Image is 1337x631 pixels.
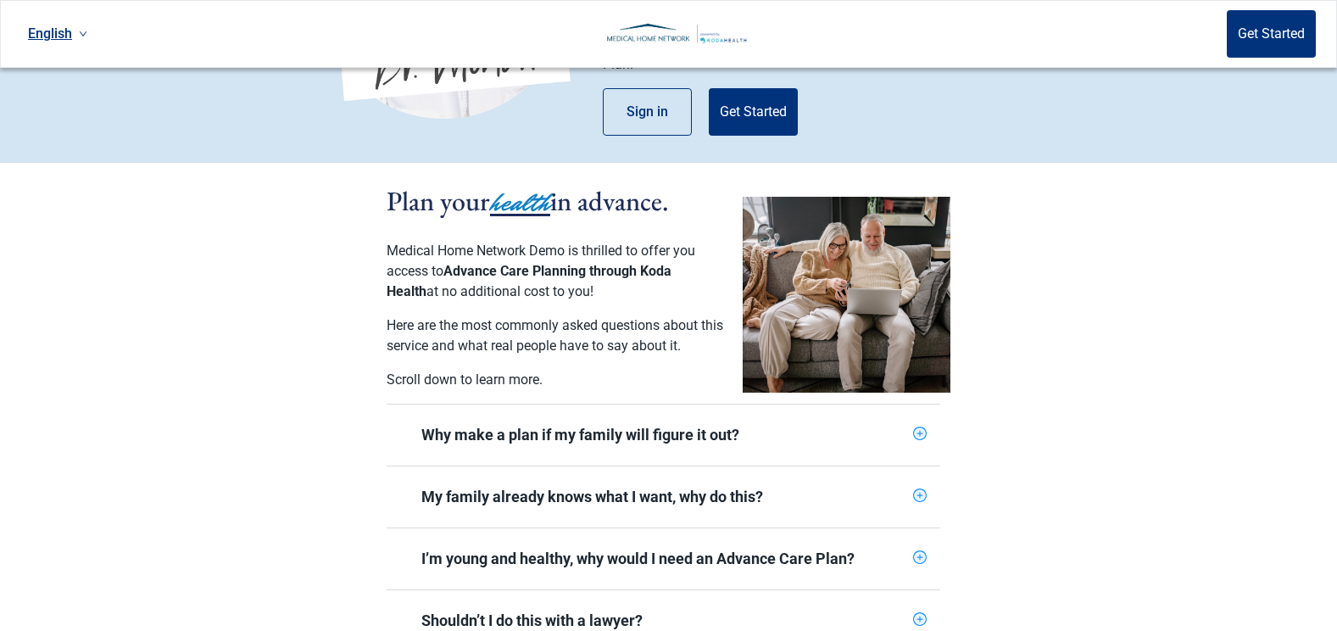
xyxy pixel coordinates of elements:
[21,20,94,47] a: Current language: English
[913,427,927,440] span: plus-circle
[421,487,906,507] div: My family already knows what I want, why do this?
[550,183,669,219] span: in advance.
[421,549,906,569] div: I’m young and healthy, why would I need an Advance Care Plan?
[1227,10,1316,58] button: Get Started
[426,283,593,299] span: at no additional cost to you!
[709,88,798,136] button: Get Started
[421,425,906,445] div: Why make a plan if my family will figure it out?
[421,611,906,631] div: Shouldn’t I do this with a lawyer?
[913,550,927,564] span: plus-circle
[79,30,87,38] span: down
[387,243,695,279] span: Medical Home Network Demo is thrilled to offer you access to
[913,489,927,502] span: plus-circle
[387,528,940,589] div: I’m young and healthy, why would I need an Advance Care Plan?
[603,88,692,136] button: Sign in
[387,315,726,356] p: Here are the most commonly asked questions about this service and what real people have to say ab...
[743,197,950,393] img: Couple planning their healthcare together
[574,20,747,47] img: Koda Health
[387,183,490,219] span: Plan your
[387,405,940,466] div: Why make a plan if my family will figure it out?
[387,466,940,528] div: My family already knows what I want, why do this?
[387,263,671,299] span: Advance Care Planning through Koda Health
[490,184,550,221] span: health
[387,370,726,390] p: Scroll down to learn more.
[913,612,927,626] span: plus-circle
